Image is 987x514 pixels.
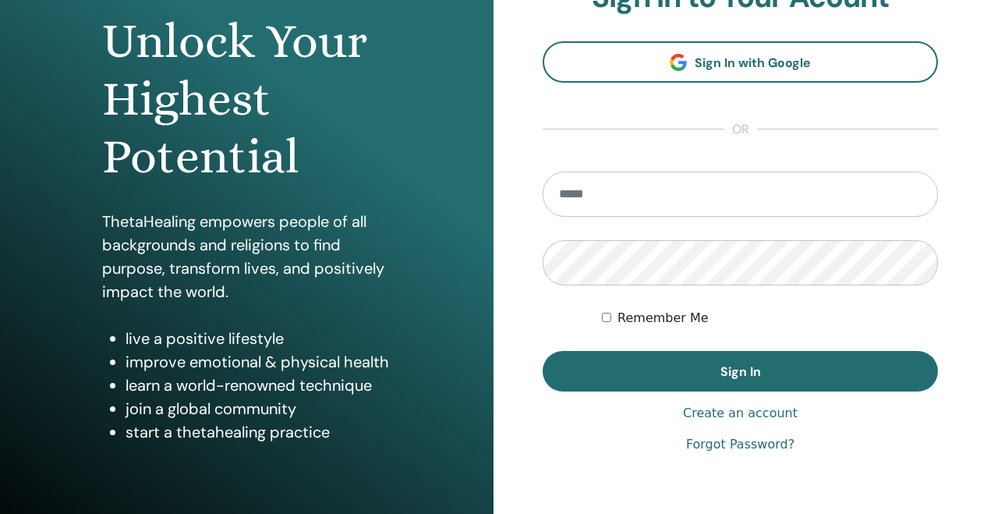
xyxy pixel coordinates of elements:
button: Sign In [543,351,938,392]
a: Sign In with Google [543,41,938,83]
span: or [724,120,757,139]
li: start a thetahealing practice [126,420,392,444]
li: learn a world-renowned technique [126,374,392,397]
span: Sign In with Google [695,55,811,71]
span: Sign In [720,363,761,380]
li: live a positive lifestyle [126,327,392,350]
a: Forgot Password? [686,435,794,454]
div: Keep me authenticated indefinitely or until I manually logout [602,309,938,328]
h1: Unlock Your Highest Potential [102,12,392,186]
p: ThetaHealing empowers people of all backgrounds and religions to find purpose, transform lives, a... [102,210,392,303]
label: Remember Me [617,309,709,328]
a: Create an account [683,404,798,423]
li: join a global community [126,397,392,420]
li: improve emotional & physical health [126,350,392,374]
